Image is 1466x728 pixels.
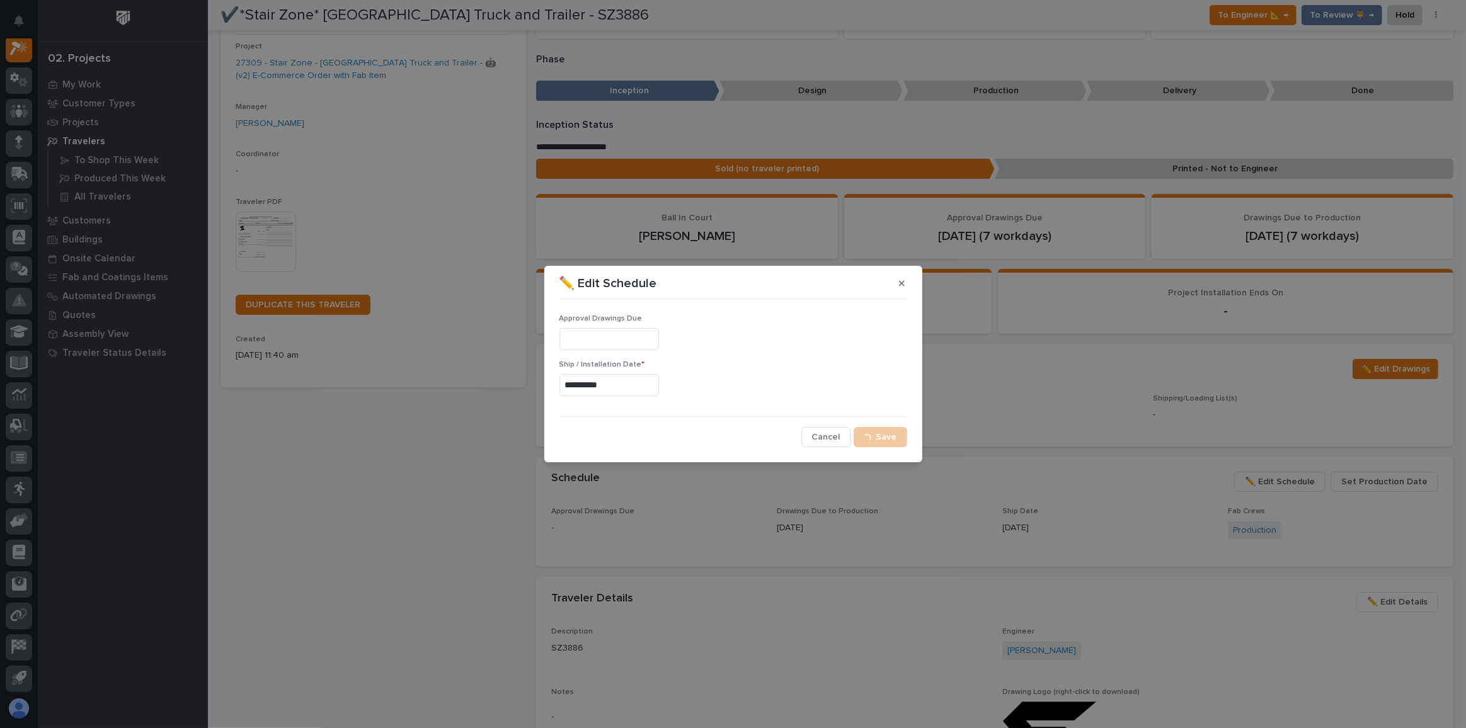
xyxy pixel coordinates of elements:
span: Save [876,431,897,443]
button: Save [854,427,907,447]
span: Approval Drawings Due [559,315,643,322]
span: Ship / Installation Date [559,361,645,368]
span: Cancel [812,431,840,443]
p: ✏️ Edit Schedule [559,276,657,291]
button: Cancel [801,427,851,447]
